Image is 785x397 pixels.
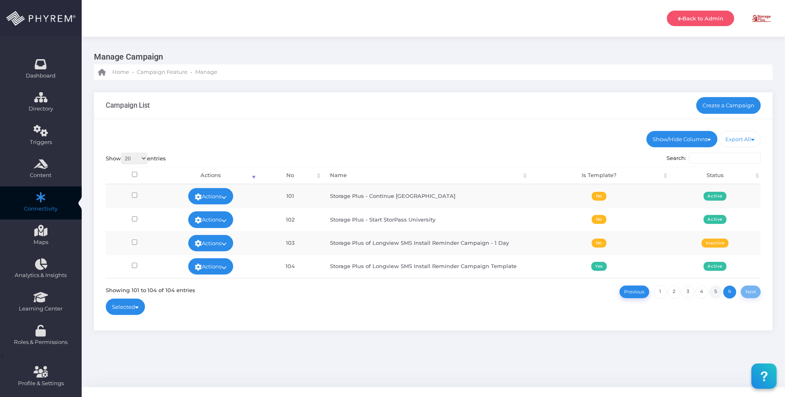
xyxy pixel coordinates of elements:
span: Profile & Settings [18,379,64,388]
td: 104 [258,255,323,278]
span: Content [5,171,76,180]
a: 4 [696,286,709,299]
a: Back to Admin [667,11,734,26]
a: Selected [106,299,145,315]
input: Search: [689,153,761,164]
span: Manage [195,68,217,76]
a: Show/Hide Columns [647,131,718,147]
label: Search: [667,153,761,164]
span: Active [704,215,727,224]
span: Home [112,68,129,76]
select: Showentries [121,153,147,164]
span: Active [704,262,727,271]
span: Dashboard [26,72,56,80]
a: Actions [188,211,233,228]
li: - [131,68,135,76]
td: Storage Plus of Longview SMS Install Reminder Campaign - 1 Day [323,231,529,255]
span: Learning Center [5,305,76,313]
a: Previous [620,286,649,298]
span: Active [704,192,727,201]
a: Create a Campaign [696,97,761,113]
a: Actions [188,258,233,275]
a: 3 [682,286,695,299]
span: No [592,239,607,248]
a: 6 [723,286,736,299]
th: Name: activate to sort column ascending [323,167,529,184]
a: Actions [188,235,233,251]
a: 2 [668,286,681,299]
td: 102 [258,208,323,231]
label: Show entries [106,153,166,164]
th: No: activate to sort column ascending [258,167,323,184]
td: Storage Plus - Start StorPass University [323,208,529,231]
a: 5 [709,286,723,299]
span: Connectivity [5,205,76,213]
td: 101 [258,184,323,208]
h3: Campaign List [106,101,150,109]
td: 103 [258,231,323,255]
a: Actions [188,188,233,204]
a: Export All [719,131,761,147]
td: Storage Plus of Longview SMS Install Reminder Campaign Template [323,255,529,278]
span: Inactive [702,239,729,248]
th: Status: activate to sort column ascending [669,167,761,184]
span: Yes [591,262,607,271]
div: Showing 101 to 104 of 104 entries [106,284,196,294]
span: No [592,215,607,224]
span: Maps [33,238,48,246]
span: Directory [5,105,76,113]
span: No [592,192,607,201]
h3: Manage Campaign [94,49,767,64]
a: Manage [195,64,217,80]
span: Triggers [5,138,76,146]
span: Campaign Feature [137,68,187,76]
li: - [189,68,194,76]
th: Is Template?: activate to sort column ascending [529,167,669,184]
span: Roles & Permissions [5,338,76,346]
a: Campaign Feature [137,64,187,80]
a: Home [98,64,129,80]
td: Storage Plus - Continue [GEOGRAPHIC_DATA] [323,184,529,208]
span: Analytics & Insights [5,271,76,279]
th: Actions [164,167,258,184]
a: 1 [654,286,667,299]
